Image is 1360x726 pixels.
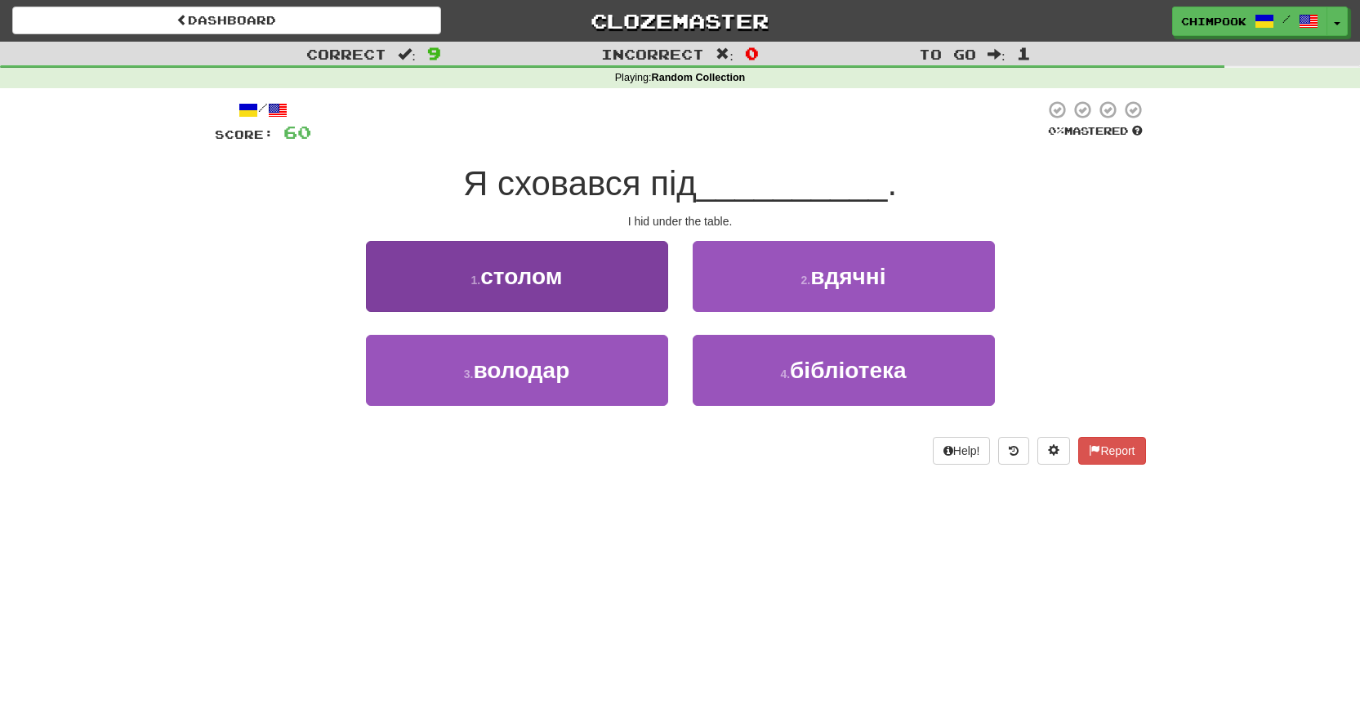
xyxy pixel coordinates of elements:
[215,213,1146,229] div: I hid under the table.
[480,264,562,289] span: столом
[1017,43,1031,63] span: 1
[283,122,311,142] span: 60
[933,437,991,465] button: Help!
[1045,124,1146,139] div: Mastered
[366,335,668,406] button: 3.володар
[464,367,474,381] small: 3 .
[716,47,734,61] span: :
[427,43,441,63] span: 9
[1048,124,1064,137] span: 0 %
[780,367,790,381] small: 4 .
[801,274,811,287] small: 2 .
[652,72,746,83] strong: Random Collection
[366,241,668,312] button: 1.столом
[601,46,704,62] span: Incorrect
[745,43,759,63] span: 0
[697,164,888,203] span: __________
[215,127,274,141] span: Score:
[306,46,386,62] span: Correct
[1172,7,1327,36] a: chimpook /
[1181,14,1246,29] span: chimpook
[790,358,907,383] span: бібліотека
[471,274,481,287] small: 1 .
[398,47,416,61] span: :
[473,358,569,383] span: володар
[693,335,995,406] button: 4.бібліотека
[887,164,897,203] span: .
[215,100,311,120] div: /
[998,437,1029,465] button: Round history (alt+y)
[693,241,995,312] button: 2.вдячні
[463,164,697,203] span: Я сховався під
[1078,437,1145,465] button: Report
[919,46,976,62] span: To go
[12,7,441,34] a: Dashboard
[988,47,1006,61] span: :
[1282,13,1291,24] span: /
[466,7,894,35] a: Clozemaster
[810,264,885,289] span: вдячні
